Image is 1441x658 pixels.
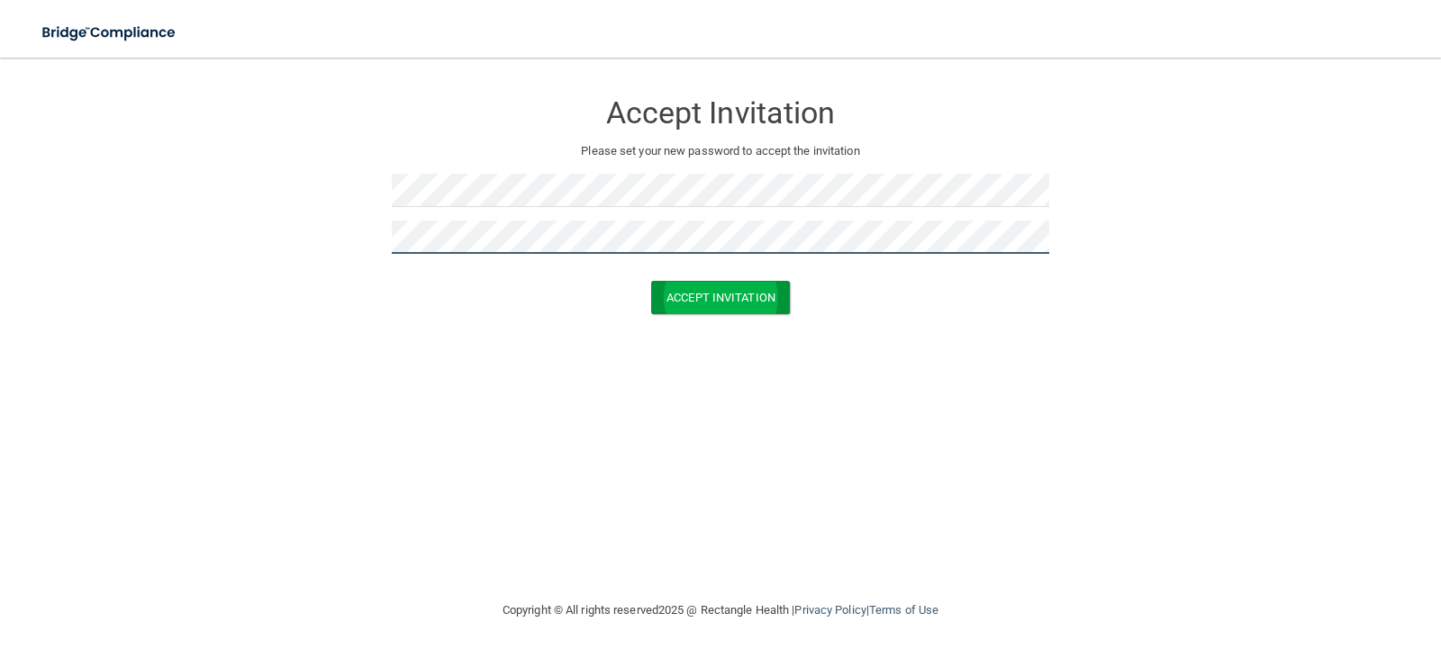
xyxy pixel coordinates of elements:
img: bridge_compliance_login_screen.278c3ca4.svg [27,14,193,51]
button: Accept Invitation [651,281,790,314]
a: Privacy Policy [794,603,866,617]
h3: Accept Invitation [392,96,1049,130]
p: Please set your new password to accept the invitation [405,140,1036,162]
div: Copyright © All rights reserved 2025 @ Rectangle Health | | [392,581,1049,639]
a: Terms of Use [869,603,938,617]
iframe: Drift Widget Chat Controller [1129,538,1419,610]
